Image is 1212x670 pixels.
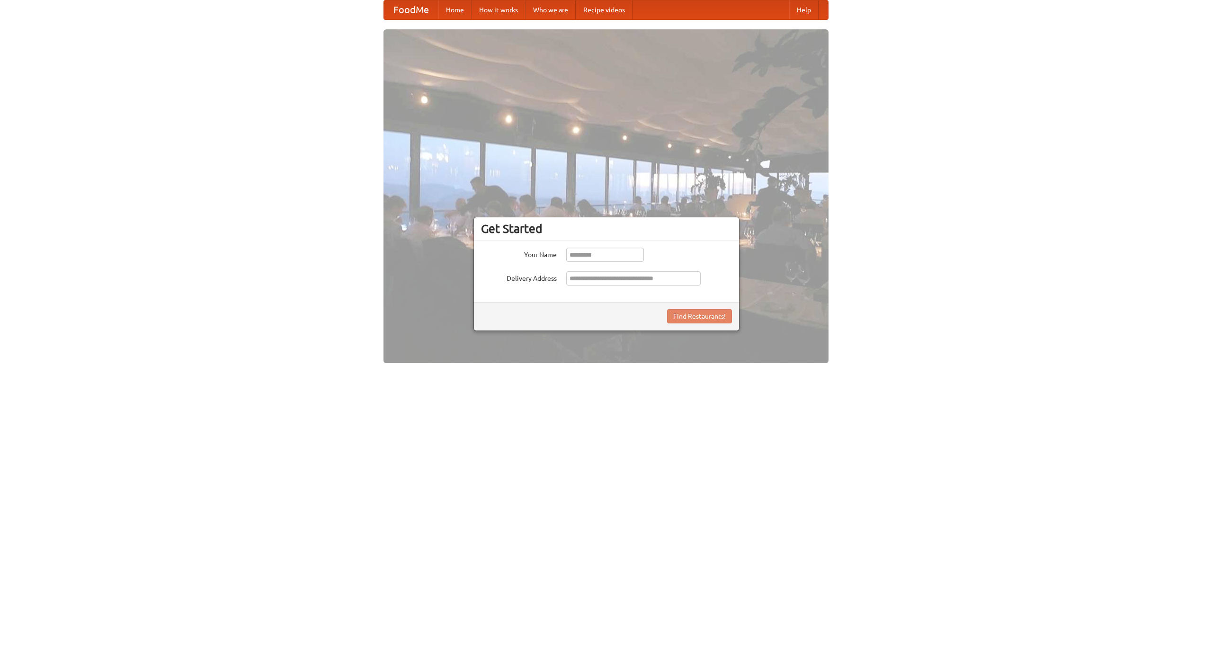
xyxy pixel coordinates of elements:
label: Your Name [481,248,557,259]
a: Recipe videos [576,0,633,19]
label: Delivery Address [481,271,557,283]
a: FoodMe [384,0,438,19]
h3: Get Started [481,222,732,236]
a: Home [438,0,472,19]
button: Find Restaurants! [667,309,732,323]
a: How it works [472,0,526,19]
a: Who we are [526,0,576,19]
a: Help [789,0,819,19]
